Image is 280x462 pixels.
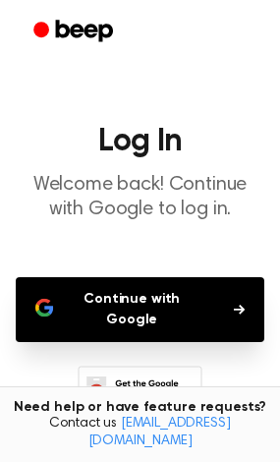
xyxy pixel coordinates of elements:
[16,277,264,342] button: Continue with Google
[16,126,264,157] h1: Log In
[20,13,131,51] a: Beep
[88,417,231,448] a: [EMAIL_ADDRESS][DOMAIN_NAME]
[16,173,264,222] p: Welcome back! Continue with Google to log in.
[12,416,268,450] span: Contact us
